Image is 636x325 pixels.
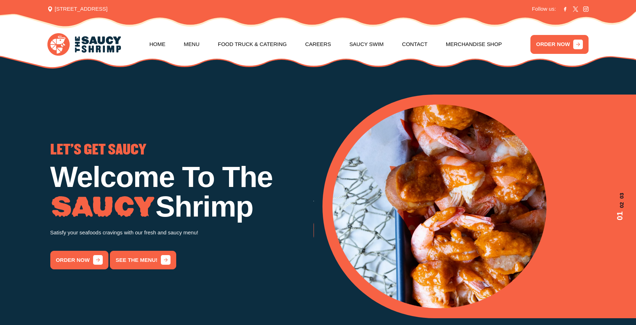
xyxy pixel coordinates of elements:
span: GO THE WHOLE NINE YARDS [314,143,465,157]
span: Follow us: [532,5,556,13]
a: Saucy Swim [349,30,383,59]
span: 03 [614,193,626,199]
h1: Welcome To The Shrimp [50,162,314,221]
a: Home [149,30,166,59]
div: 1 / 3 [332,105,626,308]
a: Merchandise Shop [446,30,502,59]
a: Food Truck & Catering [218,30,287,59]
a: Contact [402,30,427,59]
a: See the menu! [110,251,176,269]
div: 2 / 3 [314,143,577,240]
span: LET'S GET SAUCY [50,143,146,157]
span: 01 [614,211,626,220]
a: Careers [305,30,331,59]
span: 02 [614,202,626,208]
img: Banner Image [332,105,547,308]
span: [STREET_ADDRESS] [47,5,108,13]
a: order now [314,221,372,239]
p: Satisfy your seafoods cravings with our fresh and saucy menu! [50,228,314,237]
img: logo [47,33,121,55]
a: order now [50,251,108,269]
p: Try our famous Whole Nine Yards sauce! The recipe is our secret! [314,198,577,208]
div: 1 / 3 [50,143,314,269]
a: Menu [184,30,199,59]
a: ORDER NOW [530,35,589,54]
img: Image [50,196,156,218]
h1: Low Country Boil [314,162,577,191]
